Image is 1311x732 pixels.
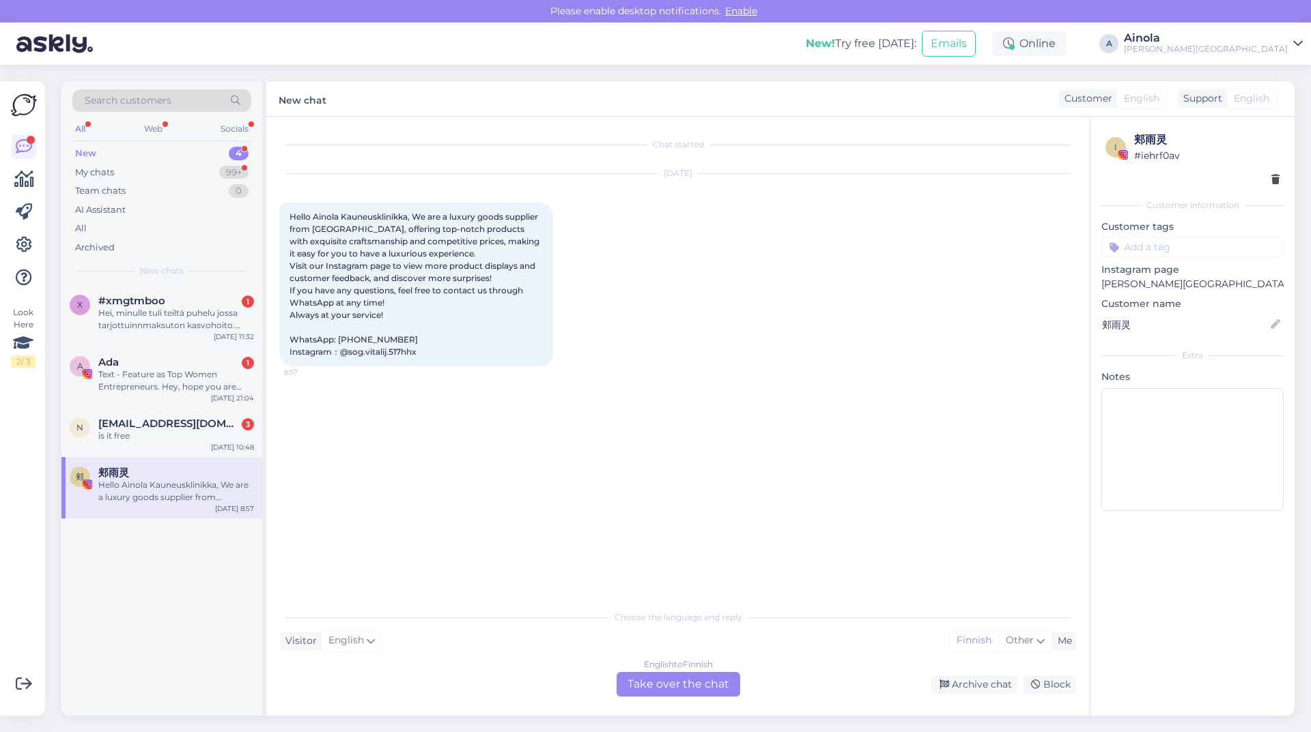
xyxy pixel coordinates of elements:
p: Customer tags [1101,220,1284,234]
span: Enable [721,5,761,17]
div: Archive chat [931,675,1017,694]
span: Other [1006,634,1034,646]
input: Add a tag [1101,237,1284,257]
p: Customer name [1101,297,1284,311]
p: [PERSON_NAME][GEOGRAPHIC_DATA] [1101,277,1284,291]
div: English to Finnish [644,658,713,671]
span: Search customers [85,93,171,108]
span: New chats [140,265,184,277]
div: AI Assistant [75,203,126,217]
div: Chat started [280,138,1076,151]
div: Team chats [75,184,126,198]
span: i [1114,142,1117,152]
div: 99+ [219,166,249,179]
div: [DATE] 11:32 [214,332,254,342]
div: My chats [75,166,114,179]
div: 3 [242,418,254,430]
div: Take over the chat [617,672,740,697]
div: Text - Feature as Top Women Entrepreneurs. Hey, hope you are doing well! We are doing a special f... [98,368,254,393]
b: New! [806,37,835,50]
span: 郏 [76,471,84,482]
div: Try free [DATE]: [806,35,916,52]
div: # iehrf0av [1134,148,1280,163]
span: Hello Ainola Kauneusklinikka, We are a luxury goods supplier from [GEOGRAPHIC_DATA], offering top... [290,211,541,357]
div: Look Here [11,306,36,368]
div: Online [992,31,1067,56]
span: English [1234,91,1269,106]
div: Extra [1101,349,1284,362]
label: New chat [279,89,326,108]
div: Finnish [950,630,998,651]
div: Hello Ainola Kauneusklinikka, We are a luxury goods supplier from [GEOGRAPHIC_DATA], offering top... [98,479,254,503]
p: Notes [1101,370,1284,384]
div: Visitor [280,634,317,648]
div: 4 [229,147,249,160]
div: [DATE] [280,167,1076,179]
div: Customer [1059,91,1112,106]
span: naariahfeh0@gmail.com [98,418,240,430]
div: 2 / 3 [11,355,36,368]
span: English [1124,91,1159,106]
div: Choose the language and reply [280,611,1076,624]
img: Askly Logo [11,92,37,118]
div: is it free [98,430,254,442]
div: A [1099,34,1118,53]
div: 0 [229,184,249,198]
span: A [77,361,83,371]
button: Emails [922,31,976,57]
div: Web [141,120,165,138]
div: [DATE] 10:48 [211,442,254,452]
span: x [77,299,83,310]
div: Hei, minulle tuli teiltä puhelu jossa tarjottuinnmaksuton kasvohoito. Olihan se teiltä eikä mikää... [98,307,254,332]
div: Archived [75,241,115,254]
span: n [76,422,83,433]
div: 1 [242,295,254,308]
p: Instagram page [1101,263,1284,277]
span: English [328,633,364,648]
div: 郏雨灵 [1134,132,1280,148]
span: #xmgtmboo [98,295,165,307]
div: Socials [218,120,251,138]
span: 郏雨灵 [98,467,129,479]
input: Add name [1102,317,1268,332]
div: Customer information [1101,199,1284,211]
div: [DATE] 21:04 [211,393,254,403]
span: 8:57 [284,367,335,377]
div: Block [1023,675,1076,694]
div: Ainola [1124,33,1288,44]
div: [DATE] 8:57 [215,503,254,514]
span: Ada [98,356,119,368]
div: New [75,147,96,160]
div: All [75,222,87,235]
div: All [72,120,88,138]
div: 1 [242,357,254,369]
a: Ainola[PERSON_NAME][GEOGRAPHIC_DATA] [1124,33,1303,55]
div: Me [1052,634,1072,648]
div: Support [1178,91,1222,106]
div: [PERSON_NAME][GEOGRAPHIC_DATA] [1124,44,1288,55]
